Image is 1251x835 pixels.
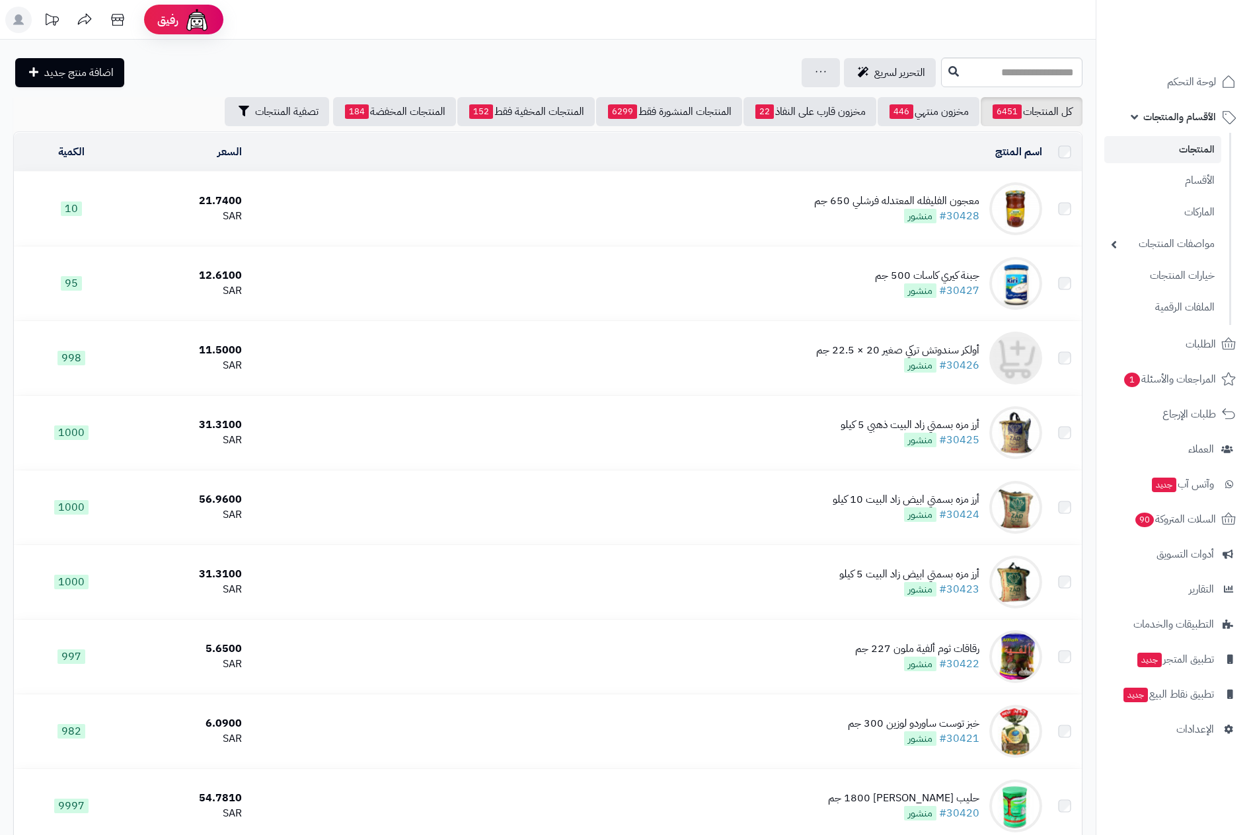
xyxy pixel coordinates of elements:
a: طلبات الإرجاع [1104,398,1243,430]
a: وآتس آبجديد [1104,468,1243,500]
span: طلبات الإرجاع [1162,405,1216,423]
a: #30427 [939,283,979,299]
div: SAR [133,358,242,373]
a: تطبيق نقاط البيعجديد [1104,678,1243,710]
div: SAR [133,806,242,821]
a: أدوات التسويق [1104,538,1243,570]
span: السلات المتروكة [1134,510,1216,528]
a: #30423 [939,581,979,597]
a: المراجعات والأسئلة1 [1104,363,1243,395]
img: أرز مزه بسمتي ابيض زاد البيت 10 كيلو [989,481,1042,534]
a: #30424 [939,507,979,523]
a: المنتجات المخفية فقط152 [457,97,595,126]
span: 1000 [54,500,89,515]
div: SAR [133,433,242,448]
div: حليب [PERSON_NAME] 1800 جم [828,791,979,806]
div: أرز مزه بسمتي زاد البيت ذهبي 5 كيلو [841,417,979,433]
span: رفيق [157,12,178,28]
div: SAR [133,731,242,746]
div: أرز مزه بسمتي ابيض زاد البيت 10 كيلو [833,492,979,507]
div: 6.0900 [133,716,242,731]
div: 11.5000 [133,343,242,358]
a: السلات المتروكة90 [1104,503,1243,535]
a: #30426 [939,357,979,373]
span: جديد [1137,653,1162,667]
div: 31.3100 [133,417,242,433]
span: تصفية المنتجات [255,104,319,120]
div: 31.3100 [133,567,242,582]
span: الأقسام والمنتجات [1143,108,1216,126]
span: 997 [57,649,85,664]
a: مخزون قارب على النفاذ22 [743,97,876,126]
a: تحديثات المنصة [35,7,68,36]
a: #30421 [939,731,979,746]
div: معجون الفليفله المعتدله فرشلي 650 جم [814,194,979,209]
span: منشور [904,283,936,298]
span: 95 [61,276,82,291]
a: #30420 [939,805,979,821]
a: #30422 [939,656,979,672]
div: خبز توست ساوردو لوزين 300 جم [848,716,979,731]
span: 1000 [54,425,89,440]
span: منشور [904,507,936,522]
span: تطبيق المتجر [1136,650,1214,669]
a: السعر [217,144,242,160]
span: وآتس آب [1151,475,1214,493]
div: أولكر سندوتش تركي صغير 20 × 22.5 جم [816,343,979,358]
span: منشور [904,433,936,447]
a: #30428 [939,208,979,224]
a: المنتجات [1104,136,1221,163]
span: 22 [755,104,774,119]
a: #30425 [939,432,979,448]
span: منشور [904,582,936,597]
div: SAR [133,657,242,672]
span: 6299 [608,104,637,119]
span: الطلبات [1186,335,1216,353]
img: ai-face.png [184,7,210,33]
span: 152 [469,104,493,119]
span: 1 [1124,373,1140,387]
span: الإعدادات [1176,720,1214,739]
span: منشور [904,657,936,671]
img: جبنة كيري كاسات 500 جم [989,257,1042,310]
span: العملاء [1188,440,1214,458]
span: المراجعات والأسئلة [1123,370,1216,388]
span: 446 [890,104,913,119]
a: الملفات الرقمية [1104,293,1221,322]
a: لوحة التحكم [1104,66,1243,98]
div: 54.7810 [133,791,242,806]
div: SAR [133,582,242,597]
span: منشور [904,358,936,373]
span: 10 [61,201,82,216]
span: 998 [57,351,85,365]
span: تطبيق نقاط البيع [1122,685,1214,704]
img: أولكر سندوتش تركي صغير 20 × 22.5 جم [989,332,1042,384]
span: التطبيقات والخدمات [1133,615,1214,634]
span: جديد [1123,688,1148,702]
a: كل المنتجات6451 [981,97,1082,126]
div: أرز مزه بسمتي ابيض زاد البيت 5 كيلو [839,567,979,582]
div: 56.9600 [133,492,242,507]
div: 5.6500 [133,641,242,657]
img: رقاقات ثوم ألفية ملون 227 جم [989,630,1042,683]
div: SAR [133,507,242,523]
div: 21.7400 [133,194,242,209]
span: جديد [1152,478,1176,492]
img: معجون الفليفله المعتدله فرشلي 650 جم [989,182,1042,235]
span: 1000 [54,575,89,589]
span: 184 [345,104,369,119]
span: منشور [904,209,936,223]
a: تطبيق المتجرجديد [1104,643,1243,675]
img: خبز توست ساوردو لوزين 300 جم [989,705,1042,758]
a: الأقسام [1104,166,1221,195]
a: مخزون منتهي446 [878,97,979,126]
a: الكمية [58,144,85,160]
span: لوحة التحكم [1167,73,1216,91]
img: حليب بامجلي 1800 جم [989,780,1042,832]
button: تصفية المنتجات [225,97,329,126]
span: 9997 [54,799,89,813]
a: التطبيقات والخدمات [1104,608,1243,640]
img: أرز مزه بسمتي ابيض زاد البيت 5 كيلو [989,556,1042,608]
div: SAR [133,283,242,299]
img: أرز مزه بسمتي زاد البيت ذهبي 5 كيلو [989,406,1042,459]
